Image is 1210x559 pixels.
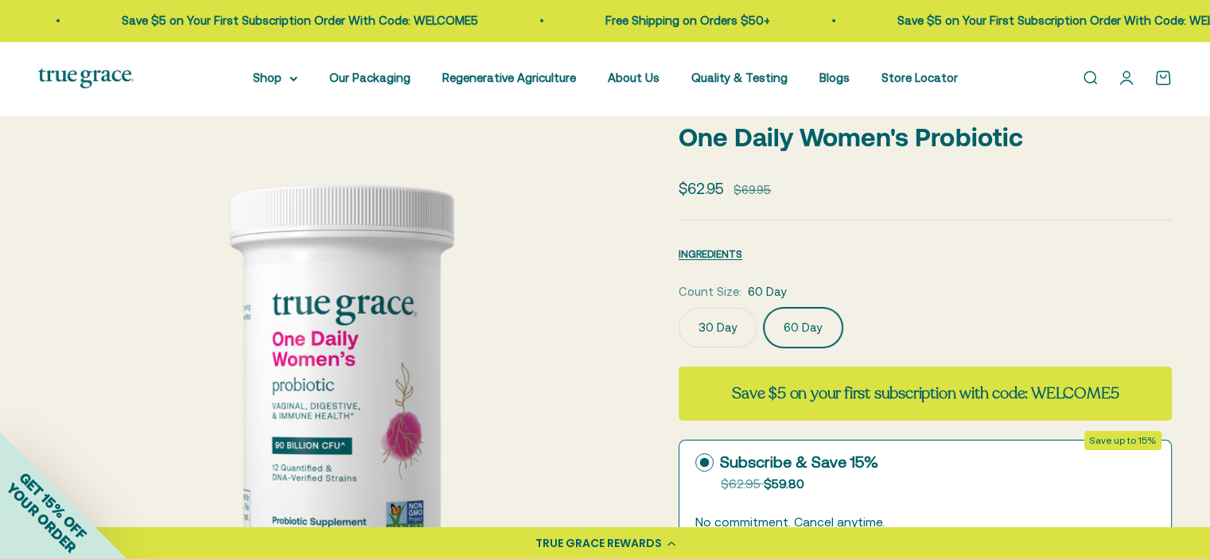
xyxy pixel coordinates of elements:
a: Blogs [819,71,850,84]
span: YOUR ORDER [3,479,80,556]
a: Regenerative Agriculture [442,71,576,84]
a: About Us [608,71,659,84]
strong: Save $5 on your first subscription with code: WELCOME5 [732,382,1119,404]
button: INGREDIENTS [679,244,742,263]
span: INGREDIENTS [679,248,742,260]
a: Store Locator [881,71,958,84]
sale-price: $62.95 [679,177,724,200]
a: Free Shipping on Orders $50+ [597,14,762,27]
a: Our Packaging [329,71,410,84]
span: GET 15% OFF [16,468,90,542]
p: Save $5 on Your First Subscription Order With Code: WELCOME5 [114,11,470,30]
compare-at-price: $69.95 [733,181,771,200]
div: TRUE GRACE REWARDS [535,535,662,552]
a: Quality & Testing [691,71,788,84]
p: One Daily Women's Probiotic [679,117,1172,157]
summary: Shop [253,68,298,87]
span: 60 Day [748,282,787,301]
legend: Count Size: [679,282,741,301]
